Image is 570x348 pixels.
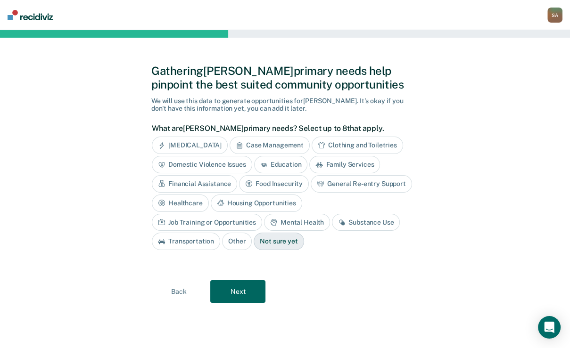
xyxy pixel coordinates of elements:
[309,156,380,173] div: Family Services
[312,137,403,154] div: Clothing and Toiletries
[151,280,207,303] button: Back
[211,194,302,212] div: Housing Opportunities
[152,175,237,193] div: Financial Assistance
[152,156,252,173] div: Domestic Violence Issues
[230,137,310,154] div: Case Management
[152,233,220,250] div: Transportation
[151,64,419,91] div: Gathering [PERSON_NAME] primary needs help pinpoint the best suited community opportunities
[547,8,562,23] button: SA
[538,316,561,339] div: Open Intercom Messenger
[8,10,53,20] img: Recidiviz
[222,233,252,250] div: Other
[332,214,400,231] div: Substance Use
[547,8,562,23] div: S A
[210,280,265,303] button: Next
[239,175,309,193] div: Food Insecurity
[152,194,209,212] div: Healthcare
[152,137,228,154] div: [MEDICAL_DATA]
[311,175,412,193] div: General Re-entry Support
[151,97,419,113] div: We will use this data to generate opportunities for [PERSON_NAME] . It's okay if you don't have t...
[152,124,413,133] label: What are [PERSON_NAME] primary needs? Select up to 8 that apply.
[254,233,304,250] div: Not sure yet
[254,156,308,173] div: Education
[152,214,262,231] div: Job Training or Opportunities
[264,214,330,231] div: Mental Health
